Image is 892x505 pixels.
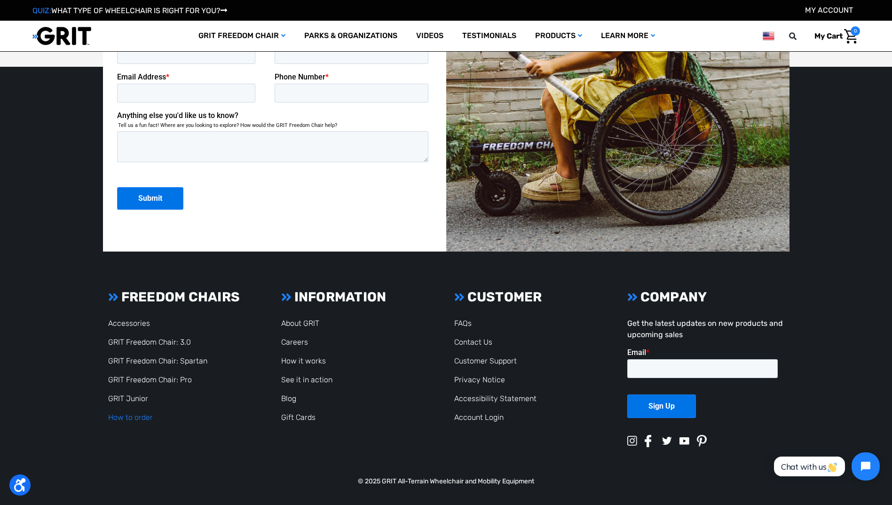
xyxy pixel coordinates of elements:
a: Learn More [592,21,664,51]
a: Accessories [108,319,150,328]
a: FAQs [454,319,472,328]
a: QUIZ:WHAT TYPE OF WHEELCHAIR IS RIGHT FOR YOU? [32,6,227,15]
a: About GRIT [281,319,319,328]
img: Cart [844,29,858,44]
a: GRIT Freedom Chair: 3.0 [108,338,191,347]
a: Blog [281,394,296,403]
a: See it in action [281,375,332,384]
img: GRIT All-Terrain Wheelchair and Mobility Equipment [32,26,91,46]
a: How to order [108,413,153,422]
span: My Cart [814,32,843,40]
h3: CUSTOMER [454,289,610,305]
p: Get the latest updates on new products and upcoming sales [627,318,783,340]
a: GRIT Freedom Chair: Pro [108,375,192,384]
a: Parks & Organizations [295,21,407,51]
h3: FREEDOM CHAIRS [108,289,264,305]
span: QUIZ: [32,6,51,15]
img: us.png [763,30,774,42]
iframe: Form 1 [627,348,783,426]
a: Contact Us [454,338,492,347]
h3: COMPANY [627,289,783,305]
iframe: Form 0 [117,34,432,218]
a: Customer Support [454,356,517,365]
a: Account Login [454,413,504,422]
a: Videos [407,21,453,51]
h3: INFORMATION [281,289,437,305]
p: © 2025 GRIT All-Terrain Wheelchair and Mobility Equipment [103,476,789,486]
a: Cart with 0 items [807,26,860,46]
a: Privacy Notice [454,375,505,384]
img: instagram [627,436,637,446]
img: youtube [679,437,689,445]
img: facebook [645,435,652,447]
a: Careers [281,338,308,347]
img: twitter [662,437,672,445]
span: 0 [851,26,860,36]
a: GRIT Freedom Chair [189,21,295,51]
a: Products [526,21,592,51]
a: Testimonials [453,21,526,51]
span: Phone Number [158,39,208,47]
a: Account [805,6,853,15]
a: GRIT Junior [108,394,148,403]
a: How it works [281,356,326,365]
a: GRIT Freedom Chair: Spartan [108,356,207,365]
iframe: Tidio Chat [764,444,888,489]
img: pinterest [697,435,707,447]
a: Accessibility Statement [454,394,537,403]
input: Search [793,26,807,46]
a: Gift Cards [281,413,316,422]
